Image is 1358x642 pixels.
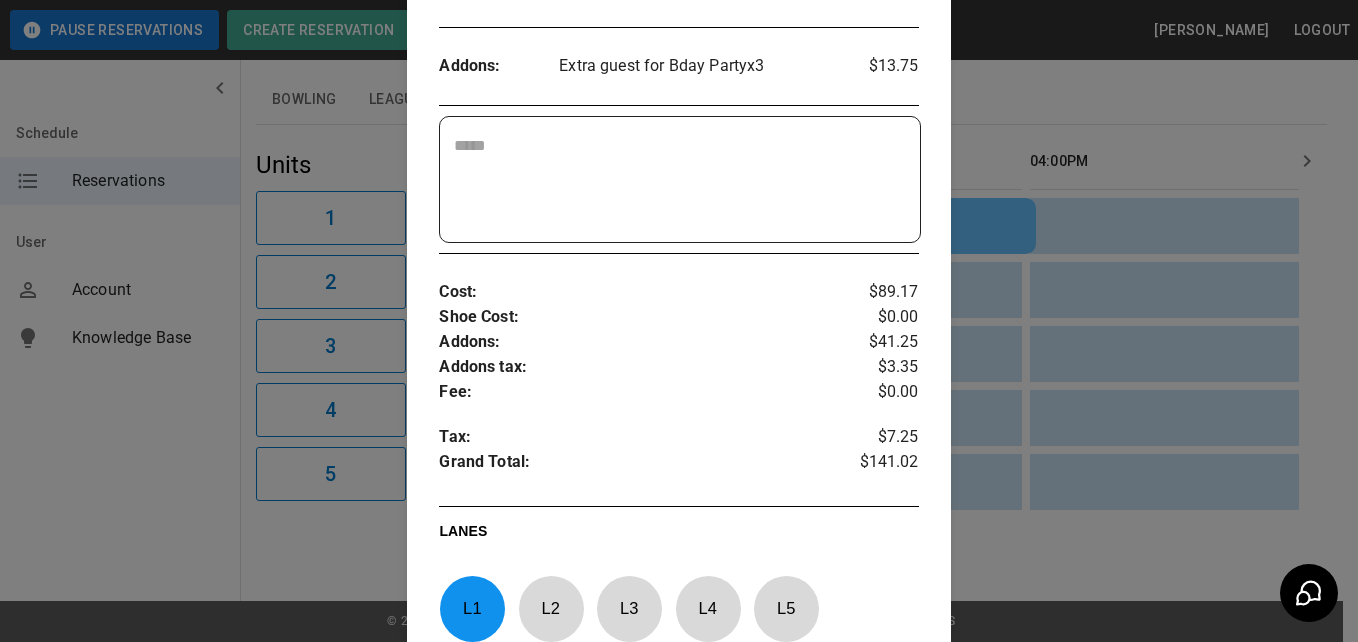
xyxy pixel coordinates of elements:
[439,330,838,355] p: Addons :
[518,585,584,632] p: L 2
[439,54,559,79] p: Addons :
[675,585,741,632] p: L 4
[839,425,919,450] p: $7.25
[439,305,838,330] p: Shoe Cost :
[439,585,505,632] p: L 1
[559,54,839,78] p: Extra guest for Bday Party x 3
[439,521,918,549] p: LANES
[839,450,919,480] p: $141.02
[439,425,838,450] p: Tax :
[839,280,919,305] p: $89.17
[839,355,919,380] p: $3.35
[439,380,838,405] p: Fee :
[439,450,838,480] p: Grand Total :
[839,305,919,330] p: $0.00
[839,380,919,405] p: $0.00
[439,355,838,380] p: Addons tax :
[753,585,819,632] p: L 5
[839,54,919,78] p: $13.75
[439,280,838,305] p: Cost :
[596,585,662,632] p: L 3
[839,330,919,355] p: $41.25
